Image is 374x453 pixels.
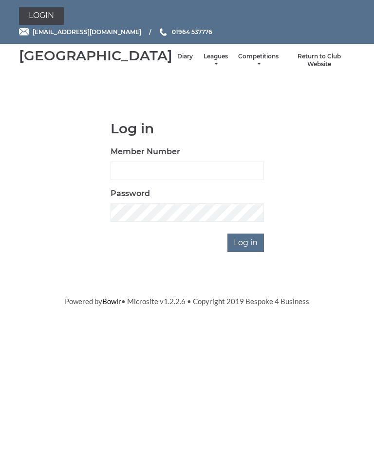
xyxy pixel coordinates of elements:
div: [GEOGRAPHIC_DATA] [19,48,172,63]
a: Bowlr [102,297,121,306]
label: Password [111,188,150,199]
img: Phone us [160,28,167,36]
span: 01964 537776 [172,28,212,36]
h1: Log in [111,121,264,136]
a: Email [EMAIL_ADDRESS][DOMAIN_NAME] [19,27,141,36]
span: Powered by • Microsite v1.2.2.6 • Copyright 2019 Bespoke 4 Business [65,297,309,306]
input: Log in [227,234,264,252]
a: Return to Club Website [288,53,350,69]
a: Login [19,7,64,25]
a: Leagues [203,53,228,69]
span: [EMAIL_ADDRESS][DOMAIN_NAME] [33,28,141,36]
label: Member Number [111,146,180,158]
a: Competitions [238,53,279,69]
a: Diary [177,53,193,61]
img: Email [19,28,29,36]
a: Phone us 01964 537776 [158,27,212,36]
